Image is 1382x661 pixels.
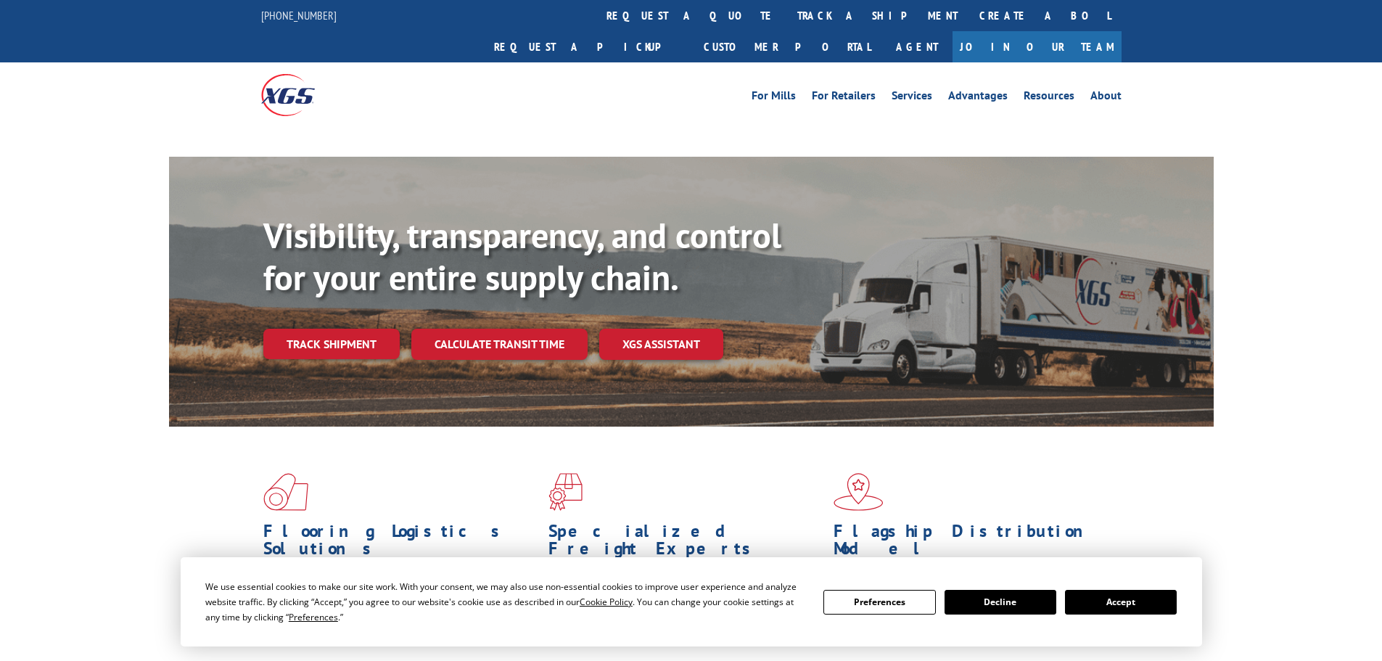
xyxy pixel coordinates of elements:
[953,31,1122,62] a: Join Our Team
[945,590,1056,615] button: Decline
[1090,90,1122,106] a: About
[752,90,796,106] a: For Mills
[834,522,1108,564] h1: Flagship Distribution Model
[263,329,400,359] a: Track shipment
[261,8,337,22] a: [PHONE_NUMBER]
[289,611,338,623] span: Preferences
[181,557,1202,646] div: Cookie Consent Prompt
[599,329,723,360] a: XGS ASSISTANT
[1065,590,1177,615] button: Accept
[483,31,693,62] a: Request a pickup
[812,90,876,106] a: For Retailers
[263,522,538,564] h1: Flooring Logistics Solutions
[263,473,308,511] img: xgs-icon-total-supply-chain-intelligence-red
[580,596,633,608] span: Cookie Policy
[548,522,823,564] h1: Specialized Freight Experts
[411,329,588,360] a: Calculate transit time
[1024,90,1074,106] a: Resources
[892,90,932,106] a: Services
[548,473,583,511] img: xgs-icon-focused-on-flooring-red
[823,590,935,615] button: Preferences
[834,473,884,511] img: xgs-icon-flagship-distribution-model-red
[263,213,781,300] b: Visibility, transparency, and control for your entire supply chain.
[205,579,806,625] div: We use essential cookies to make our site work. With your consent, we may also use non-essential ...
[881,31,953,62] a: Agent
[948,90,1008,106] a: Advantages
[693,31,881,62] a: Customer Portal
